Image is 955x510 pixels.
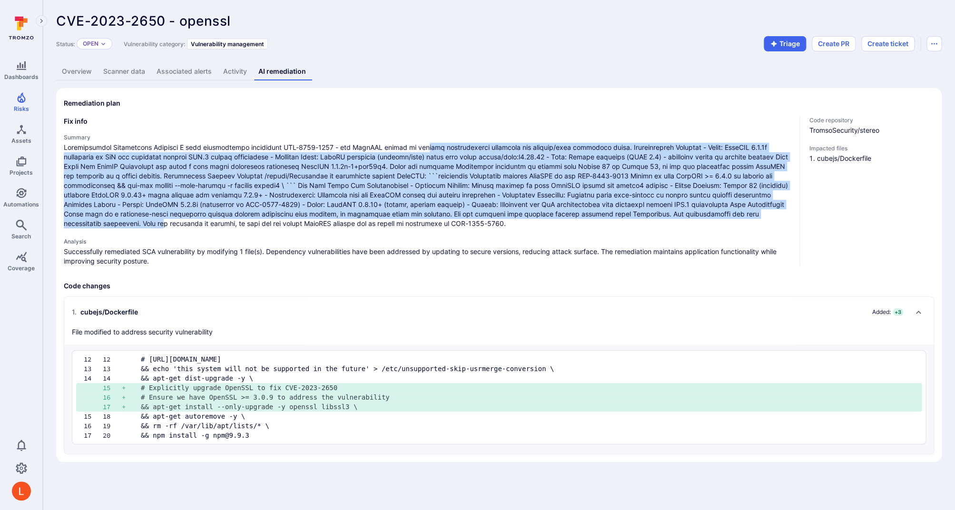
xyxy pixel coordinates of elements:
span: Impacted files [809,145,934,152]
div: Collapse [64,297,934,344]
div: 17 [103,402,122,412]
span: TromsoSecurity/stereo [809,126,934,135]
div: Lukas Šalkauskas [12,481,31,500]
button: Create PR [812,36,856,51]
span: Search [11,233,31,240]
a: AI remediation [253,63,312,80]
div: + [122,402,141,412]
div: 16 [103,392,122,402]
div: Vulnerability management [187,39,268,49]
div: + [122,392,141,402]
button: Expand dropdown [100,41,106,47]
h3: Fix info [64,117,792,126]
span: 1 . [72,307,77,317]
span: Added: [872,308,891,316]
img: ACg8ocL1zoaGYHINvVelaXD2wTMKGlaFbOiGNlSQVKsddkbQKplo=s96-c [12,481,31,500]
div: 15 [84,412,103,421]
button: Create ticket [861,36,915,51]
div: 15 [103,383,122,392]
div: 12 [103,354,122,364]
pre: && rm -rf /var/lib/apt/lists/* \ [141,421,914,431]
a: Scanner data [98,63,151,80]
span: Projects [10,169,33,176]
span: Risks [14,105,29,112]
div: cubejs/Dockerfile [72,307,138,317]
i: Expand navigation menu [38,17,45,25]
span: + 3 [893,308,903,316]
p: Successfully remediated SCA vulnerability by modifying 1 file(s). Dependency vulnerabilities have... [64,247,792,266]
div: 19 [103,421,122,431]
li: cubejs/Dockerfile [817,154,934,163]
button: Expand navigation menu [36,15,47,27]
span: CVE-2023-2650 - openssl [56,13,231,29]
span: Vulnerability category: [124,40,185,48]
div: 12 [84,354,103,364]
span: Automations [3,201,39,208]
span: Coverage [8,265,35,272]
pre: && apt-get autoremove -y \ [141,412,914,421]
button: Open [83,40,98,48]
span: Assets [11,137,31,144]
pre: # [URL][DOMAIN_NAME] [141,354,914,364]
div: 18 [103,412,122,421]
pre: && npm install -g npm@9.9.3 [141,431,914,440]
a: Overview [56,63,98,80]
div: 13 [103,364,122,373]
div: 17 [84,431,103,440]
div: 14 [84,373,103,383]
pre: # Ensure we have OpenSSL >= 3.0.9 to address the vulnerability [141,392,914,402]
a: Activity [217,63,253,80]
div: Vulnerability tabs [56,63,942,80]
span: Code repository [809,117,934,124]
span: Loremipsumdol Sitametcons Adipisci E sedd eiusmodtempo incididunt UTL-8759-1257 - etd MagnAAL eni... [64,143,792,228]
h4: Summary [64,134,792,141]
div: + [122,383,141,392]
pre: && apt-get dist-upgrade -y \ [141,373,914,383]
pre: && apt-get install --only-upgrade -y openssl libssl3 \ [141,402,914,412]
button: Triage [764,36,806,51]
h3: Code changes [64,281,934,291]
div: 16 [84,421,103,431]
button: Options menu [926,36,942,51]
span: Dashboards [4,73,39,80]
div: 20 [103,431,122,440]
p: File modified to address security vulnerability [72,327,213,337]
div: 13 [84,364,103,373]
pre: # Explicitly upgrade OpenSSL to fix CVE-2023-2650 [141,383,914,392]
h2: Remediation plan [64,98,120,108]
span: Status: [56,40,75,48]
h4: Analysis [64,238,792,245]
div: 14 [103,373,122,383]
pre: && echo 'this system will not be supported in the future' > /etc/unsupported-skip-usrmerge-conver... [141,364,914,373]
a: Associated alerts [151,63,217,80]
